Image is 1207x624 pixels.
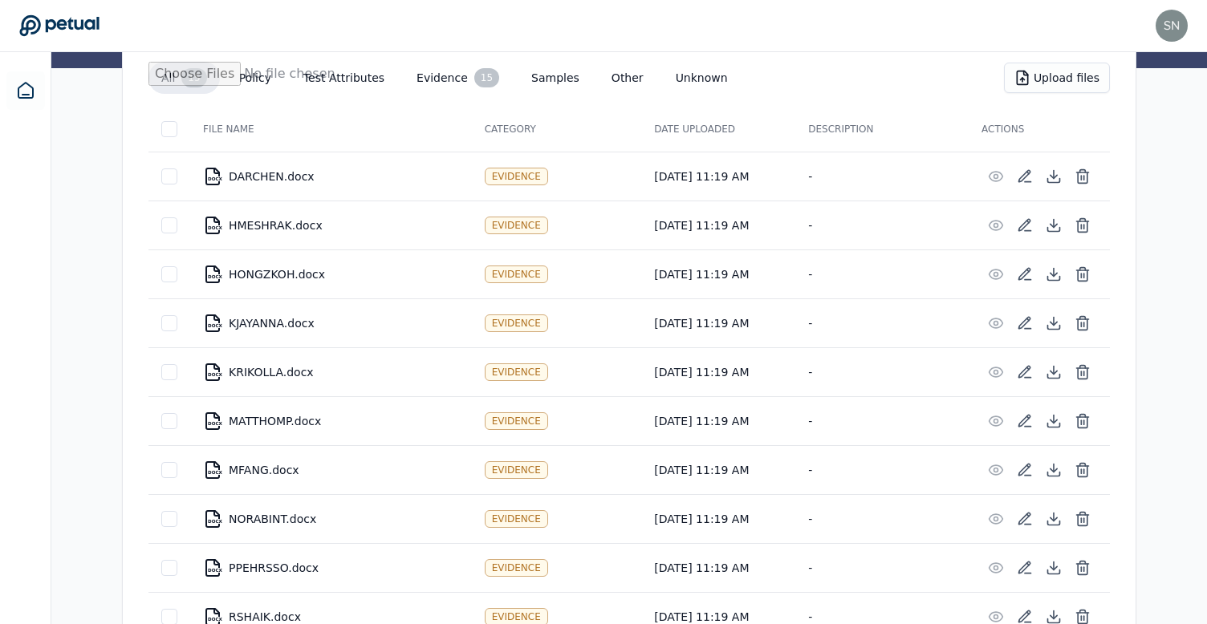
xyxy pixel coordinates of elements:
[795,298,969,347] td: -
[1010,309,1039,338] button: Add/Edit Description
[203,167,459,186] div: DARCHEN.docx
[795,445,969,494] td: -
[291,63,397,92] button: Test Attributes
[795,396,969,445] td: -
[1039,456,1068,484] button: Download File
[203,558,459,577] div: PPEHRSSO.docx
[981,456,1010,484] button: Preview File (hover for quick preview, click for full view)
[1068,456,1097,484] button: Delete File
[472,107,642,152] th: Category
[795,249,969,298] td: -
[1039,162,1068,191] button: Download File
[1039,260,1068,289] button: Download File
[181,68,206,87] div: 15
[1010,358,1039,387] button: Add/Edit Description
[19,14,100,37] a: Go to Dashboard
[203,509,459,529] div: NORABINT.docx
[208,421,222,426] div: DOCX
[1010,456,1039,484] button: Add/Edit Description
[208,225,222,230] div: DOCX
[641,249,795,298] td: [DATE] 11:19 AM
[485,412,548,430] div: Evidence
[1010,211,1039,240] button: Add/Edit Description
[190,107,472,152] th: File Name
[1068,504,1097,533] button: Delete File
[795,494,969,543] td: -
[203,314,459,333] div: KJAYANNA.docx
[981,504,1010,533] button: Preview File (hover for quick preview, click for full view)
[641,543,795,592] td: [DATE] 11:19 AM
[148,62,220,94] button: All15
[208,176,222,181] div: DOCX
[203,265,459,284] div: HONGZKOH.docx
[1039,309,1068,338] button: Download File
[981,553,1010,582] button: Preview File (hover for quick preview, click for full view)
[641,347,795,396] td: [DATE] 11:19 AM
[981,309,1010,338] button: Preview File (hover for quick preview, click for full view)
[485,363,548,381] div: Evidence
[641,396,795,445] td: [DATE] 11:19 AM
[663,63,741,92] button: Unknown
[1010,407,1039,436] button: Add/Edit Description
[641,494,795,543] td: [DATE] 11:19 AM
[641,107,795,152] th: Date Uploaded
[404,62,512,94] button: Evidence15
[1010,553,1039,582] button: Add/Edit Description
[485,461,548,479] div: Evidence
[208,323,222,328] div: DOCX
[1068,162,1097,191] button: Delete File
[641,445,795,494] td: [DATE] 11:19 AM
[981,358,1010,387] button: Preview File (hover for quick preview, click for full view)
[203,363,459,382] div: KRIKOLLA.docx
[795,201,969,249] td: -
[1010,504,1039,533] button: Add/Edit Description
[1068,260,1097,289] button: Delete File
[485,265,548,283] div: Evidence
[208,568,222,573] div: DOCX
[485,510,548,528] div: Evidence
[981,407,1010,436] button: Preview File (hover for quick preview, click for full view)
[208,274,222,279] div: DOCX
[981,260,1010,289] button: Preview File (hover for quick preview, click for full view)
[485,168,548,185] div: Evidence
[1039,358,1068,387] button: Download File
[208,617,222,622] div: DOCX
[474,68,499,87] div: 15
[795,347,969,396] td: -
[485,314,548,332] div: Evidence
[485,217,548,234] div: Evidence
[1039,553,1068,582] button: Download File
[641,298,795,347] td: [DATE] 11:19 AM
[795,107,969,152] th: Description
[1039,211,1068,240] button: Download File
[208,372,222,377] div: DOCX
[485,559,548,577] div: Evidence
[208,519,222,524] div: DOCX
[518,63,592,92] button: Samples
[981,162,1010,191] button: Preview File (hover for quick preview, click for full view)
[1068,407,1097,436] button: Delete File
[599,63,656,92] button: Other
[1068,309,1097,338] button: Delete File
[1068,358,1097,387] button: Delete File
[1010,260,1039,289] button: Add/Edit Description
[1039,504,1068,533] button: Download File
[226,63,284,92] button: Policy
[1068,211,1097,240] button: Delete File
[1039,407,1068,436] button: Download File
[6,71,45,110] a: Dashboard
[969,107,1110,152] th: Actions
[203,411,459,431] div: MATTHOMP.docx
[1010,162,1039,191] button: Add/Edit Description
[203,216,459,235] div: HMESHRAK.docx
[1004,63,1110,93] button: Upload files
[203,460,459,480] div: MFANG.docx
[981,211,1010,240] button: Preview File (hover for quick preview, click for full view)
[641,152,795,201] td: [DATE] 11:19 AM
[1156,10,1188,42] img: snir@petual.ai
[1068,553,1097,582] button: Delete File
[795,543,969,592] td: -
[208,470,222,475] div: DOCX
[795,152,969,201] td: -
[641,201,795,249] td: [DATE] 11:19 AM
